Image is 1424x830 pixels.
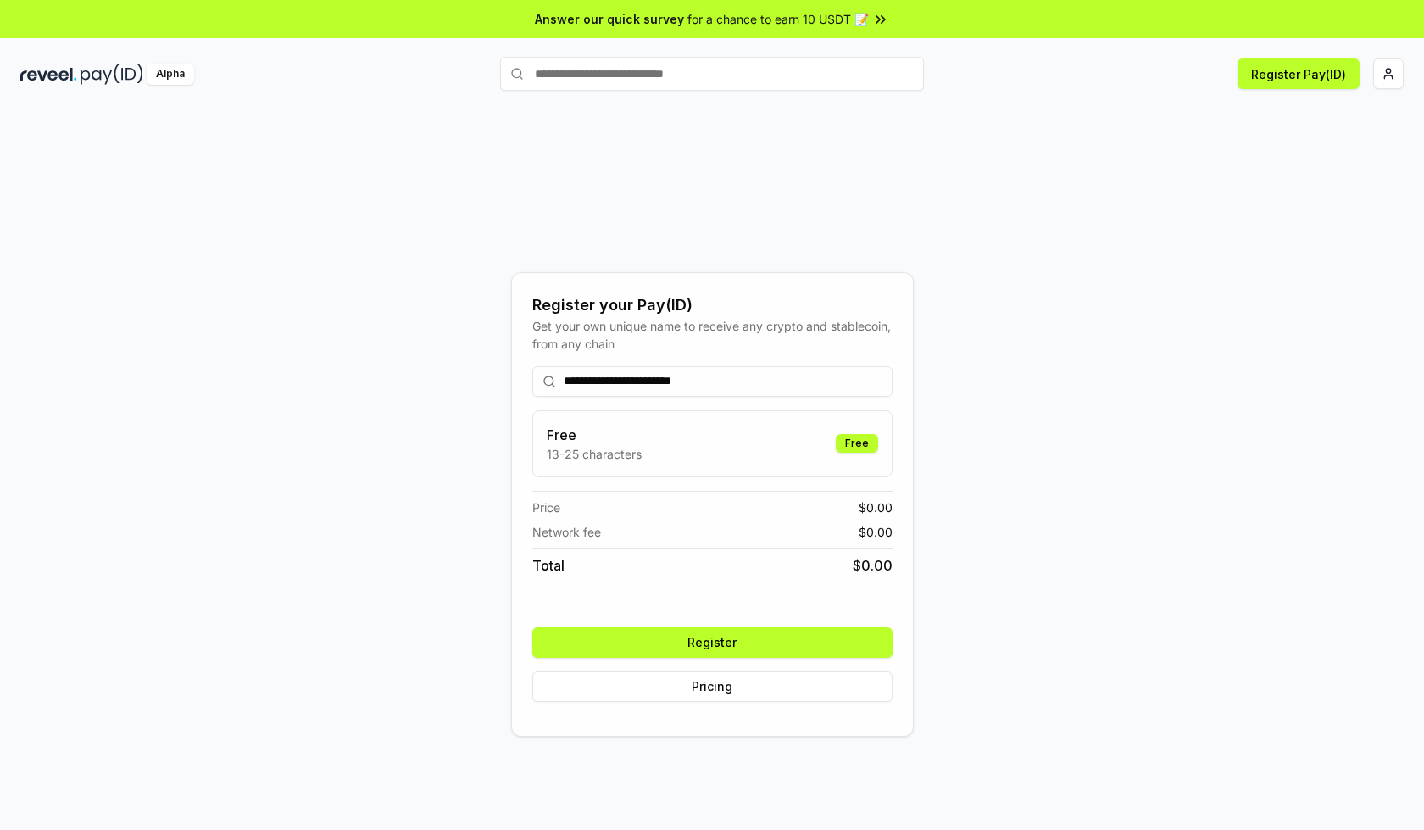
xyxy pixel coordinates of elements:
span: for a chance to earn 10 USDT 📝 [687,10,869,28]
div: Register your Pay(ID) [532,293,893,317]
div: Get your own unique name to receive any crypto and stablecoin, from any chain [532,317,893,353]
span: $ 0.00 [853,555,893,576]
span: Total [532,555,565,576]
div: Alpha [147,64,194,85]
img: pay_id [81,64,143,85]
h3: Free [547,425,642,445]
span: $ 0.00 [859,523,893,541]
p: 13-25 characters [547,445,642,463]
span: Price [532,499,560,516]
img: reveel_dark [20,64,77,85]
button: Register Pay(ID) [1238,58,1360,89]
button: Register [532,627,893,658]
span: $ 0.00 [859,499,893,516]
button: Pricing [532,671,893,702]
span: Answer our quick survey [535,10,684,28]
div: Free [836,434,878,453]
span: Network fee [532,523,601,541]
